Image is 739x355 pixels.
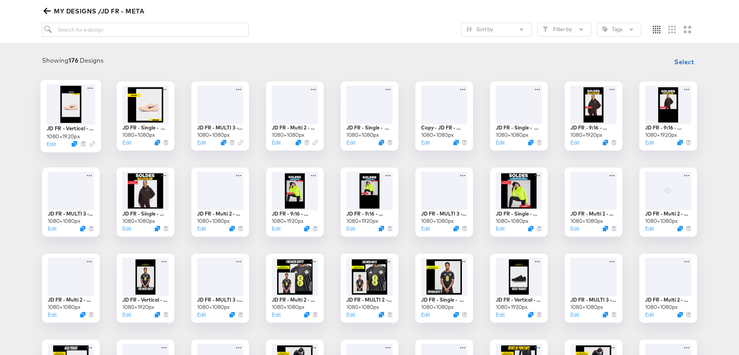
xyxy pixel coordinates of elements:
button: Edit [48,311,57,319]
div: JD FR - Multi 2 - CL - French Days [272,296,318,304]
div: JD FR - Single - Soldes 2025 - furthers1080×1080pxEditDuplicate [490,168,548,237]
div: JD FR - Multi 2 - Clearance (Forever Forward)1080×1080pxEditDuplicate [266,81,324,151]
svg: Duplicate [229,312,235,317]
svg: Duplicate [379,140,384,145]
div: JD FR - 9:16 - Soldes 2025 - CL - Finals [570,124,617,131]
input: Search for a design [42,23,249,37]
button: Duplicate [603,140,608,145]
div: 1080 × 1080 px [122,131,155,139]
svg: Duplicate [603,312,608,317]
button: Edit [496,225,505,232]
svg: Medium grid [668,26,676,33]
div: 1080 × 1920 px [122,304,154,311]
button: Edit [272,311,281,319]
div: 1080 × 1080 px [421,304,454,311]
div: JD FR - 9:16 - Soldes 2025 - FW - Finals1080×1920pxEditDuplicate [639,81,697,151]
div: JD FR - Single - Clearance (FF) - FW Multi1080×1080pxEditDuplicate [341,81,398,151]
div: Copy - JD FR - Multi 2 - Mega Offers (Forever Forward) [421,124,467,131]
div: JD FR - MULTI 2 - FW - French Days [346,296,393,304]
div: JD FR - MULTI 3 - French Days1080×1080pxEditDuplicate [191,254,249,323]
svg: Small grid [653,26,660,33]
div: JD FR - Single - Clearance (FF) - FW Multi [346,124,393,131]
div: JD FR - Single - French Days [421,296,467,304]
button: Edit [346,311,355,319]
button: Edit [122,311,131,319]
div: JD FR - 9:16 - Soldes 2025 - FW - Finals [645,124,691,131]
div: JD FR - MULTI 3 - Soldes 2025 - furthers [421,210,467,217]
div: JD FR - MULTI 3 - Soldes 2025 - furthers1080×1080pxEditDuplicate [415,168,473,237]
div: 1080 × 1080 px [48,304,80,311]
button: Edit [346,225,355,232]
div: JD FR - 9:16 - Soldes 2025 - CL - Furthers [272,210,318,217]
div: JD FR - 9:16 - Soldes 2025 - FW - Furthers [346,210,393,217]
div: Copy - JD FR - Multi 2 - Mega Offers (Forever Forward)1080×1080pxEditDuplicate [415,81,473,151]
div: 1080 × 1080 px [645,217,678,225]
div: 1080 × 1920 px [645,131,677,139]
div: 1080 × 1080 px [346,304,379,311]
svg: Duplicate [379,312,384,317]
svg: Duplicate [528,140,533,145]
button: Duplicate [528,226,533,231]
div: 1080 × 1080 px [570,304,603,311]
div: 1080 × 1080 px [272,131,304,139]
div: 1080 × 1080 px [496,217,528,225]
div: JD FR - Multi 2 - CL - Mega Offers (FF) [645,296,691,304]
svg: Duplicate [677,312,683,317]
button: FilterFilter by [537,23,591,36]
svg: Duplicate [155,226,160,231]
div: JD FR - Single - Clearance (FF)1080×1080pxEditDuplicate [117,81,174,151]
svg: Tag [602,27,608,32]
button: Edit [421,311,430,319]
svg: Sliders [466,27,472,32]
button: Duplicate [80,312,85,317]
svg: Duplicate [453,140,459,145]
svg: Duplicate [72,141,77,147]
span: MY DESIGNS /JD FR - META [45,6,144,17]
svg: Duplicate [603,226,608,231]
svg: Duplicate [677,226,683,231]
button: Edit [346,139,355,146]
div: JD FR - Single - Soldes 2025 - Finals1080×1080pxEditDuplicate [117,168,174,237]
div: JD FR - Multi 2 - Sale 2025 - Furthers1080×1080pxEditDuplicate [565,168,622,237]
div: JD FR - Single - Soldes 2025 - Finals [122,210,169,217]
button: Duplicate [155,140,160,145]
button: TagTags [597,23,641,36]
svg: Duplicate [453,312,459,317]
div: 1080 × 1080 px [496,131,528,139]
div: JD FR - 9:16 - Soldes 2025 - FW - Furthers1080×1920pxEditDuplicate [341,168,398,237]
div: JD FR - MULTI 3 - Clearance (FF) [197,124,243,131]
svg: Duplicate [229,226,235,231]
svg: Duplicate [155,312,160,317]
button: Duplicate [221,140,226,145]
strong: 176 [69,56,78,64]
div: 1080 × 1080 px [197,217,230,225]
div: JD FR - MULTI 3 - Clearance (FF)1080×1080pxEditDuplicate [191,81,249,151]
div: 1080 × 1080 px [48,217,80,225]
div: JD FR - Multi 2 - Sale 2025 [645,210,691,217]
svg: Duplicate [304,226,309,231]
button: Edit [496,311,505,319]
button: Duplicate [304,312,309,317]
button: Edit [496,139,505,146]
div: JD FR - Multi 2 - Sale 2025 - Furthers [570,210,617,217]
div: 1080 × 1920 px [272,217,304,225]
div: JD FR - Multi 2 - Mega Offers (Forever Forward) [48,296,94,304]
svg: Duplicate [528,312,533,317]
div: JD FR - 9:16 - Soldes 2025 - CL - Finals1080×1920pxEditDuplicate [565,81,622,151]
button: Select [671,54,697,70]
div: JD FR - Vertical - Clearance [47,124,95,132]
button: MY DESIGNS /JD FR - META [42,6,147,17]
svg: Link [238,140,243,145]
div: JD FR - MULTI 3 - Soldes 2025 - Finals [48,210,94,217]
div: JD FR - Vertical - French Days [122,296,169,304]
